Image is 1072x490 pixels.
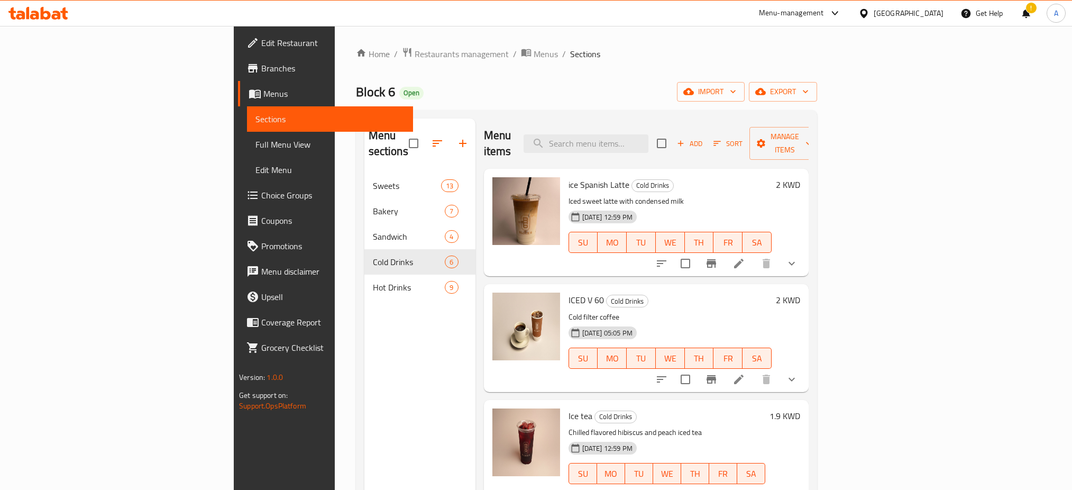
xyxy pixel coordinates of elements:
p: Iced sweet latte with condensed milk [569,195,772,208]
button: import [677,82,745,102]
button: export [749,82,817,102]
span: Branches [261,62,405,75]
span: import [685,85,736,98]
span: Edit Menu [255,164,405,176]
button: TH [685,232,714,253]
span: Choice Groups [261,189,405,202]
span: Sort items [707,135,749,152]
button: Add [673,135,707,152]
button: WE [656,232,685,253]
button: TU [627,348,656,369]
span: ICED V 60 [569,292,604,308]
a: Menus [521,47,558,61]
span: TU [629,466,649,482]
button: Branch-specific-item [699,367,724,392]
button: SU [569,463,597,484]
button: Sort [711,135,745,152]
span: Hot Drinks [373,281,445,294]
button: MO [598,232,627,253]
span: SA [741,466,761,482]
button: MO [598,348,627,369]
span: Select to update [674,252,697,275]
span: TH [689,235,710,250]
span: Sweets [373,179,442,192]
span: 4 [445,232,457,242]
span: Sort [713,138,743,150]
button: TH [681,463,709,484]
button: sort-choices [649,367,674,392]
span: Sandwich [373,230,445,243]
button: SU [569,348,598,369]
button: show more [779,251,804,276]
span: Sections [570,48,600,60]
h6: 2 KWD [776,293,800,307]
a: Promotions [238,233,413,259]
span: WE [660,351,681,366]
div: items [445,230,458,243]
nav: Menu sections [364,169,475,304]
span: TH [689,351,710,366]
span: [DATE] 05:05 PM [578,328,637,338]
span: Menus [263,87,405,100]
a: Edit Menu [247,157,413,183]
span: Cold Drinks [373,256,445,268]
span: 13 [442,181,457,191]
a: Upsell [238,284,413,310]
a: Edit Restaurant [238,30,413,56]
button: FR [713,348,743,369]
span: WE [660,235,681,250]
button: SA [737,463,765,484]
span: SU [573,466,593,482]
div: Cold Drinks [606,295,648,307]
a: Support.OpsPlatform [239,399,306,413]
span: Select all sections [402,132,425,155]
span: ice Spanish Latte [569,177,629,193]
button: Branch-specific-item [699,251,724,276]
button: MO [597,463,625,484]
span: Restaurants management [415,48,509,60]
a: Branches [238,56,413,81]
div: Cold Drinks [594,411,637,423]
span: SU [573,235,594,250]
span: [DATE] 12:59 PM [578,212,637,222]
a: Coverage Report [238,310,413,335]
span: export [757,85,809,98]
span: A [1054,7,1058,19]
span: MO [602,351,622,366]
span: 1.0.0 [267,370,283,384]
span: Cold Drinks [632,179,673,192]
div: items [445,205,458,217]
button: FR [709,463,737,484]
a: Menu disclaimer [238,259,413,284]
img: Ice tea [492,409,560,476]
span: Add item [673,135,707,152]
span: SA [747,351,767,366]
span: Get support on: [239,388,288,402]
li: / [562,48,566,60]
span: Coverage Report [261,316,405,329]
span: SU [573,351,594,366]
span: Upsell [261,291,405,303]
a: Edit menu item [732,373,745,386]
span: Select section [650,132,673,155]
button: TU [627,232,656,253]
button: WE [653,463,681,484]
span: SA [747,235,767,250]
div: [GEOGRAPHIC_DATA] [874,7,943,19]
p: Chilled flavored hibiscus and peach iced tea [569,426,765,439]
span: 9 [445,283,457,293]
span: Sections [255,113,405,125]
div: Bakery7 [364,198,475,224]
a: Coupons [238,208,413,233]
button: show more [779,367,804,392]
span: FR [718,351,738,366]
button: WE [656,348,685,369]
span: FR [713,466,733,482]
button: TH [685,348,714,369]
span: 6 [445,257,457,267]
button: sort-choices [649,251,674,276]
button: Add section [450,131,475,156]
span: Manage items [758,130,812,157]
span: MO [601,466,621,482]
